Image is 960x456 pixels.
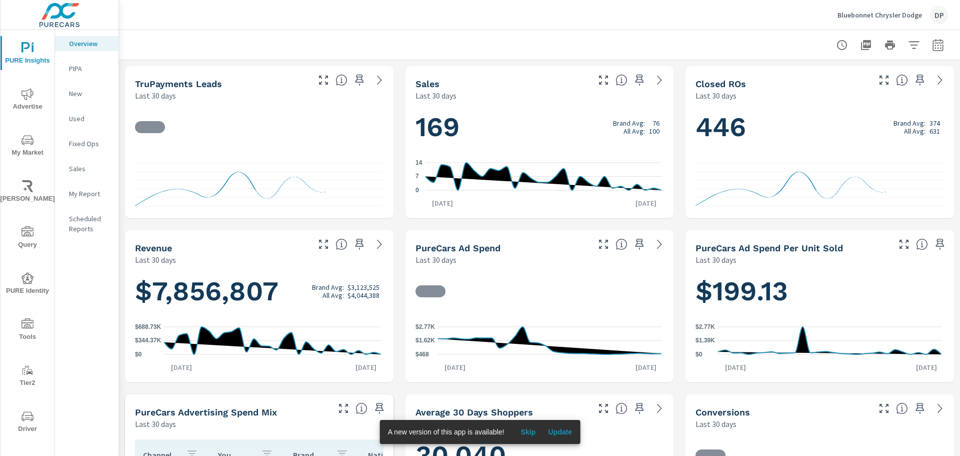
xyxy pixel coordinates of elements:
[135,323,161,330] text: $688.73K
[876,72,892,88] button: Make Fullscreen
[932,236,948,252] span: Save this to your personalized report
[695,418,736,430] p: Last 30 days
[135,243,172,253] h5: Revenue
[415,337,435,344] text: $1.62K
[695,407,750,417] h5: Conversions
[631,400,647,416] span: Save this to your personalized report
[595,72,611,88] button: Make Fullscreen
[335,238,347,250] span: Total sales revenue over the selected date range. [Source: This data is sourced from the dealer’s...
[69,114,110,124] p: Used
[652,119,659,127] p: 76
[371,72,387,88] a: See more details in report
[55,86,118,101] div: New
[893,119,925,127] p: Brand Avg:
[415,79,439,89] h5: Sales
[315,72,331,88] button: Make Fullscreen
[3,364,51,389] span: Tier2
[415,243,500,253] h5: PureCars Ad Spend
[415,187,419,194] text: 0
[415,110,664,144] h1: 169
[631,236,647,252] span: Save this to your personalized report
[880,35,900,55] button: Print Report
[135,418,176,430] p: Last 30 days
[548,427,572,436] span: Update
[904,35,924,55] button: Apply Filters
[695,254,736,266] p: Last 30 days
[135,254,176,266] p: Last 30 days
[55,61,118,76] div: PIPA
[628,198,663,208] p: [DATE]
[415,407,533,417] h5: Average 30 Days Shoppers
[315,236,331,252] button: Make Fullscreen
[837,11,922,20] p: Bluebonnet Chrysler Dodge
[623,127,645,135] p: All Avg:
[69,139,110,149] p: Fixed Ops
[55,211,118,236] div: Scheduled Reports
[322,291,344,299] p: All Avg:
[69,89,110,99] p: New
[695,243,843,253] h5: PureCars Ad Spend Per Unit Sold
[932,400,948,416] a: See more details in report
[55,111,118,126] div: Used
[628,362,663,372] p: [DATE]
[651,72,667,88] a: See more details in report
[718,362,753,372] p: [DATE]
[425,198,460,208] p: [DATE]
[631,72,647,88] span: Save this to your personalized report
[615,238,627,250] span: Total cost of media for all PureCars channels for the selected dealership group over the selected...
[135,337,161,344] text: $344.37K
[695,274,944,308] h1: $199.13
[55,186,118,201] div: My Report
[312,283,344,291] p: Brand Avg:
[912,72,928,88] span: Save this to your personalized report
[3,410,51,435] span: Driver
[930,6,948,24] div: DP
[695,79,746,89] h5: Closed ROs
[55,136,118,151] div: Fixed Ops
[69,214,110,234] p: Scheduled Reports
[415,254,456,266] p: Last 30 days
[355,402,367,414] span: This table looks at how you compare to the amount of budget you spend per channel as opposed to y...
[135,351,142,358] text: $0
[3,226,51,251] span: Query
[164,362,199,372] p: [DATE]
[909,362,944,372] p: [DATE]
[876,400,892,416] button: Make Fullscreen
[595,400,611,416] button: Make Fullscreen
[896,74,908,86] span: Number of Repair Orders Closed by the selected dealership group over the selected time range. [So...
[615,402,627,414] span: A rolling 30 day total of daily Shoppers on the dealership website, averaged over the selected da...
[437,362,472,372] p: [DATE]
[415,159,422,166] text: 14
[55,161,118,176] div: Sales
[916,238,928,250] span: Average cost of advertising per each vehicle sold at the dealer over the selected date range. The...
[929,119,940,127] p: 374
[695,110,944,144] h1: 446
[613,119,645,127] p: Brand Avg:
[928,35,948,55] button: Select Date Range
[388,428,504,436] span: A new version of this app is available!
[896,402,908,414] span: The number of dealer-specified goals completed by a visitor. [Source: This data is provided by th...
[135,90,176,102] p: Last 30 days
[615,74,627,86] span: Number of vehicles sold by the dealership over the selected date range. [Source: This data is sou...
[135,407,277,417] h5: PureCars Advertising Spend Mix
[695,337,715,344] text: $1.39K
[544,424,576,440] button: Update
[512,424,544,440] button: Skip
[649,127,659,135] p: 100
[929,127,940,135] p: 631
[595,236,611,252] button: Make Fullscreen
[651,400,667,416] a: See more details in report
[335,74,347,86] span: The number of truPayments leads.
[3,88,51,113] span: Advertise
[69,64,110,74] p: PIPA
[3,180,51,205] span: [PERSON_NAME]
[69,39,110,49] p: Overview
[695,351,702,358] text: $0
[415,323,435,330] text: $2.77K
[347,291,379,299] p: $4,044,388
[3,318,51,343] span: Tools
[371,236,387,252] a: See more details in report
[415,351,429,358] text: $468
[651,236,667,252] a: See more details in report
[135,79,222,89] h5: truPayments Leads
